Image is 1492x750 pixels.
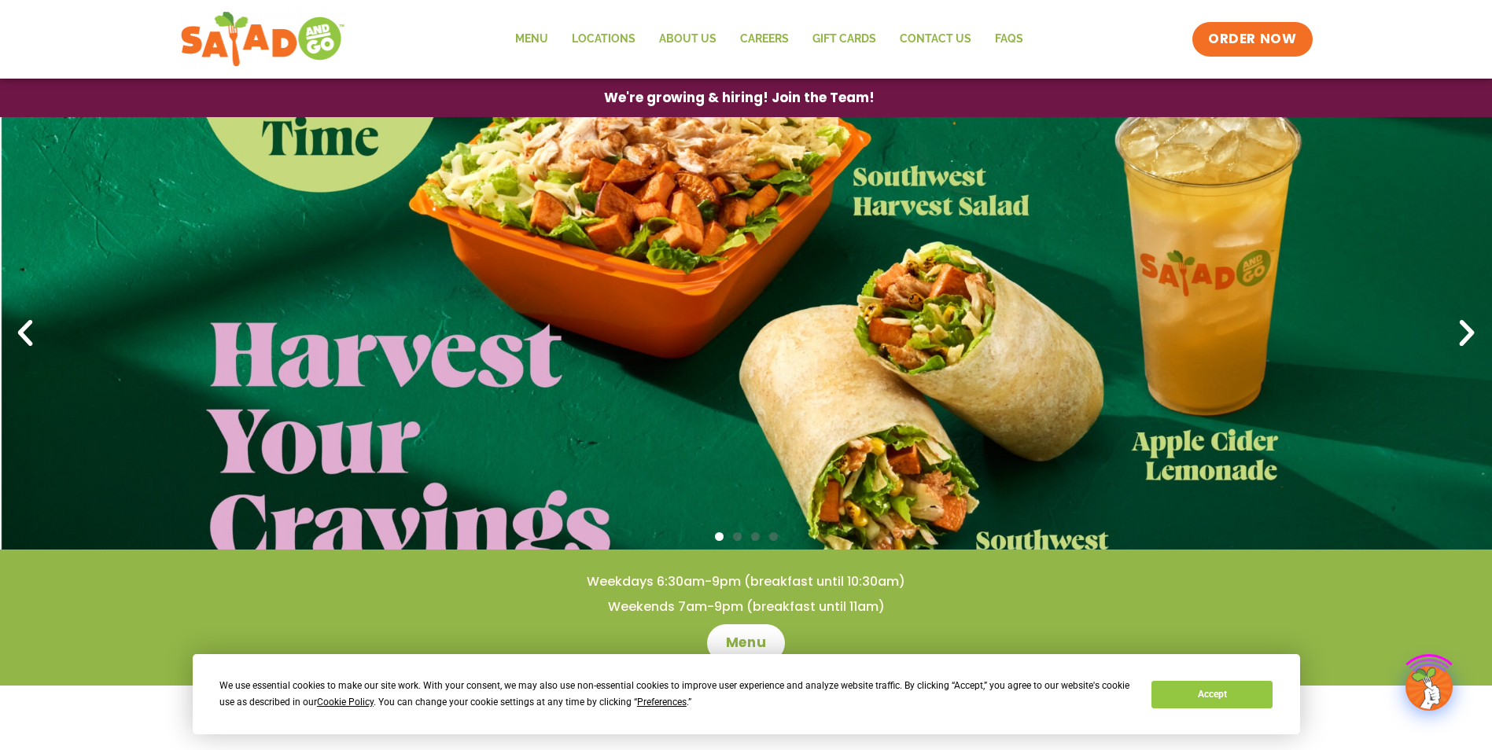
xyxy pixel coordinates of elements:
[31,598,1461,616] h4: Weekends 7am-9pm (breakfast until 11am)
[317,697,374,708] span: Cookie Policy
[1192,22,1312,57] a: ORDER NOW
[219,678,1133,711] div: We use essential cookies to make our site work. With your consent, we may also use non-essential ...
[769,532,778,541] span: Go to slide 4
[751,532,760,541] span: Go to slide 3
[888,21,983,57] a: Contact Us
[560,21,647,57] a: Locations
[503,21,1035,57] nav: Menu
[1450,316,1484,351] div: Next slide
[728,21,801,57] a: Careers
[580,79,898,116] a: We're growing & hiring! Join the Team!
[604,91,875,105] span: We're growing & hiring! Join the Team!
[715,532,724,541] span: Go to slide 1
[801,21,888,57] a: GIFT CARDS
[733,532,742,541] span: Go to slide 2
[503,21,560,57] a: Menu
[647,21,728,57] a: About Us
[637,697,687,708] span: Preferences
[726,634,766,653] span: Menu
[193,654,1300,734] div: Cookie Consent Prompt
[1151,681,1273,708] button: Accept
[1208,30,1296,49] span: ORDER NOW
[707,624,785,662] a: Menu
[31,573,1461,590] h4: Weekdays 6:30am-9pm (breakfast until 10:30am)
[983,21,1035,57] a: FAQs
[180,8,346,71] img: new-SAG-logo-768×292
[8,316,42,351] div: Previous slide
